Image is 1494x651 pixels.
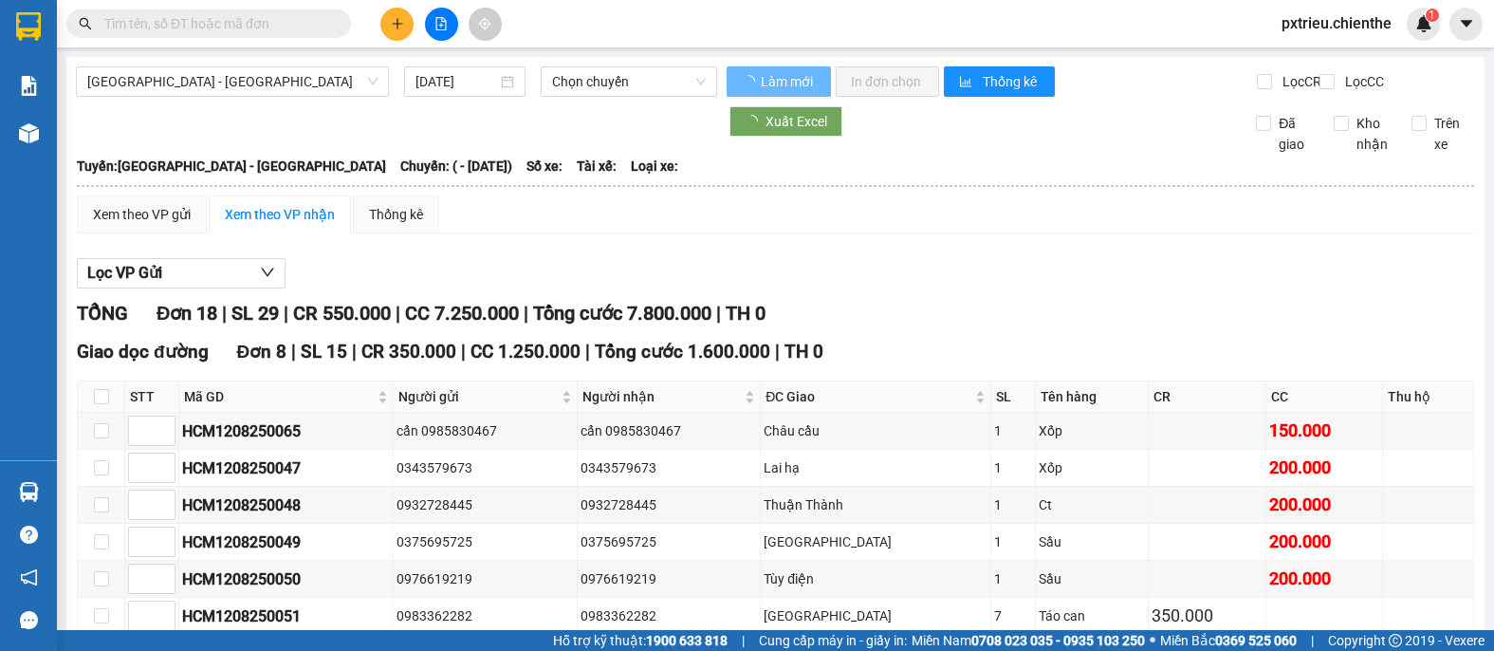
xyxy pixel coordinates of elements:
[1149,381,1265,413] th: CR
[397,420,574,441] div: cẩn 0985830467
[742,75,758,88] span: loading
[764,568,987,589] div: Tùy điện
[994,568,1031,589] div: 1
[231,302,279,325] span: SL 29
[469,8,502,41] button: aim
[478,17,491,30] span: aim
[581,531,758,552] div: 0375695725
[1458,15,1475,32] span: caret-down
[1039,457,1146,478] div: Xốp
[179,450,394,487] td: HCM1208250047
[301,341,347,363] span: SL 15
[716,302,721,325] span: |
[1389,634,1402,647] span: copyright
[761,71,816,92] span: Làm mới
[1269,492,1379,518] div: 200.000
[425,8,458,41] button: file-add
[765,111,827,132] span: Xuất Excel
[291,341,296,363] span: |
[1150,637,1155,644] span: ⚪️
[581,420,758,441] div: cẩn 0985830467
[87,261,162,285] span: Lọc VP Gửi
[581,568,758,589] div: 0976619219
[87,67,378,96] span: Hồ Chí Minh - Bắc Ninh
[1429,9,1435,22] span: 1
[726,302,765,325] span: TH 0
[260,265,275,280] span: down
[182,493,390,517] div: HCM1208250048
[20,568,38,586] span: notification
[1269,566,1379,592] div: 200.000
[179,561,394,598] td: HCM1208250050
[524,302,528,325] span: |
[1039,494,1146,515] div: Ct
[1349,113,1397,155] span: Kho nhận
[1337,71,1387,92] span: Lọc CC
[398,386,558,407] span: Người gửi
[764,494,987,515] div: Thuận Thành
[1039,568,1146,589] div: Sầu
[77,158,386,174] b: Tuyến: [GEOGRAPHIC_DATA] - [GEOGRAPHIC_DATA]
[397,531,574,552] div: 0375695725
[461,341,466,363] span: |
[19,482,39,502] img: warehouse-icon
[16,12,41,41] img: logo-vxr
[77,302,128,325] span: TỔNG
[994,531,1031,552] div: 1
[1036,381,1150,413] th: Tên hàng
[646,633,728,648] strong: 1900 633 818
[293,302,391,325] span: CR 550.000
[391,17,404,30] span: plus
[994,457,1031,478] div: 1
[631,156,678,177] span: Loại xe:
[1415,15,1432,32] img: icon-new-feature
[1427,113,1475,155] span: Trên xe
[182,530,390,554] div: HCM1208250049
[526,156,563,177] span: Số xe:
[1039,605,1146,626] div: Táo can
[369,204,423,225] div: Thống kê
[836,66,939,97] button: In đơn chọn
[182,456,390,480] div: HCM1208250047
[1275,71,1324,92] span: Lọc CR
[1269,529,1379,555] div: 200.000
[125,381,179,413] th: STT
[553,630,728,651] span: Hỗ trợ kỹ thuật:
[380,8,414,41] button: plus
[20,611,38,629] span: message
[994,494,1031,515] div: 1
[581,494,758,515] div: 0932728445
[1426,9,1439,22] sup: 1
[182,604,390,628] div: HCM1208250051
[912,630,1145,651] span: Miền Nam
[1269,455,1379,481] div: 200.000
[994,420,1031,441] div: 1
[1271,113,1319,155] span: Đã giao
[784,341,823,363] span: TH 0
[182,567,390,591] div: HCM1208250050
[179,524,394,561] td: HCM1208250049
[397,494,574,515] div: 0932728445
[582,386,742,407] span: Người nhận
[1449,8,1483,41] button: caret-down
[237,341,287,363] span: Đơn 8
[1215,633,1297,648] strong: 0369 525 060
[397,568,574,589] div: 0976619219
[765,386,971,407] span: ĐC Giao
[396,302,400,325] span: |
[179,598,394,635] td: HCM1208250051
[434,17,448,30] span: file-add
[764,420,987,441] div: Châu cầu
[352,341,357,363] span: |
[764,457,987,478] div: Lai hạ
[400,156,512,177] span: Chuyến: ( - [DATE])
[1152,603,1262,629] div: 350.000
[727,66,831,97] button: Làm mới
[470,341,581,363] span: CC 1.250.000
[77,341,209,363] span: Giao dọc đường
[182,419,390,443] div: HCM1208250065
[971,633,1145,648] strong: 0708 023 035 - 0935 103 250
[1266,381,1383,413] th: CC
[222,302,227,325] span: |
[959,75,975,90] span: bar-chart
